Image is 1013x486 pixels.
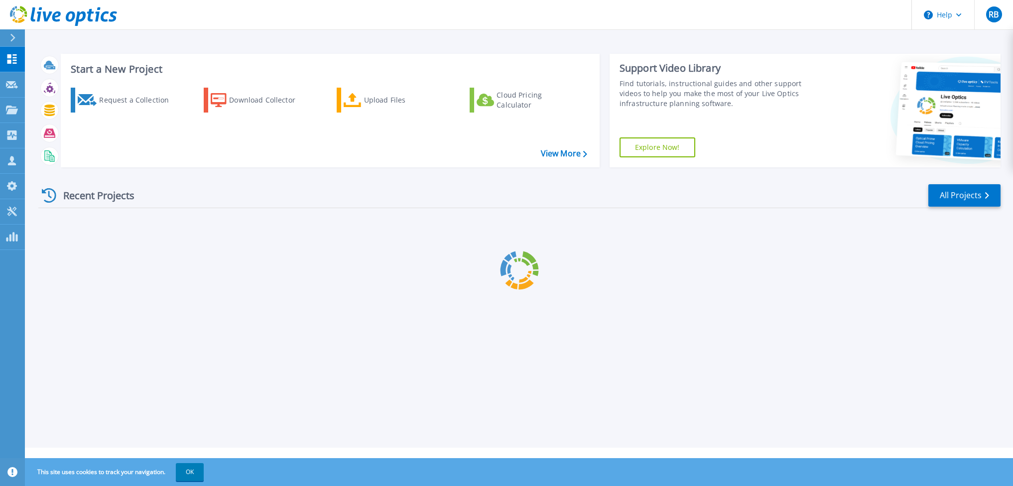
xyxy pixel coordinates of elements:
button: OK [176,463,204,481]
a: View More [541,149,587,158]
div: Cloud Pricing Calculator [497,90,576,110]
a: Explore Now! [620,137,695,157]
a: Upload Files [337,88,448,113]
a: Download Collector [204,88,315,113]
span: This site uses cookies to track your navigation. [27,463,204,481]
div: Support Video Library [620,62,820,75]
div: Recent Projects [38,183,148,208]
a: Request a Collection [71,88,182,113]
span: RB [989,10,999,18]
div: Find tutorials, instructional guides and other support videos to help you make the most of your L... [620,79,820,109]
h3: Start a New Project [71,64,587,75]
div: Request a Collection [99,90,179,110]
div: Upload Files [364,90,444,110]
div: Download Collector [229,90,309,110]
a: Cloud Pricing Calculator [470,88,581,113]
a: All Projects [928,184,1001,207]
